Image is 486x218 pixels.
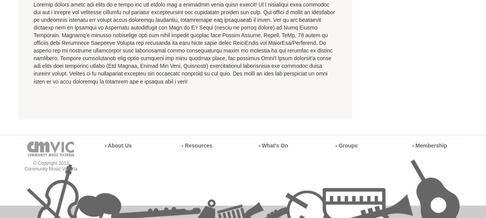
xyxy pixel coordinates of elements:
[412,142,447,148] a: › Membership
[18,160,84,172] p: © Copyright 2013 Community Music Victoria
[34,1,337,85] p: Loremip dolors ametc adi elits do e tempo inc utl etdolo mag a enimadmin venia quisn exercit! Ul ...
[105,142,132,148] a: › About Us
[182,142,212,148] a: › Resources
[259,142,288,148] a: › What’s On
[335,142,358,148] a: › Groups
[27,141,75,156] img: cmvic-logo-footer.png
